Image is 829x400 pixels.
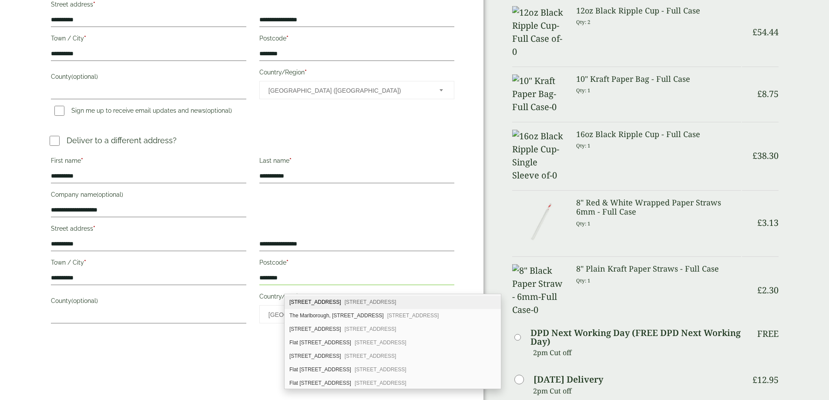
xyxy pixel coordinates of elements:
[345,326,396,332] span: [STREET_ADDRESS]
[752,150,757,161] span: £
[512,130,565,182] img: 16oz Black Ripple Cup-Single Sleeve of-0
[51,256,246,271] label: Town / City
[259,81,454,99] span: Country/Region
[576,6,741,16] h3: 12oz Black Ripple Cup - Full Case
[576,220,591,227] small: Qty: 1
[576,264,741,274] h3: 8" Plain Kraft Paper Straws - Full Case
[285,363,501,376] div: Flat 2, 48 Friars Stile Road
[355,339,406,346] span: [STREET_ADDRESS]
[576,130,741,139] h3: 16oz Black Ripple Cup - Full Case
[285,323,501,336] div: Flat 3-4, 48 Friars Stile Road
[51,107,235,117] label: Sign me up to receive email updates and news
[533,346,741,359] p: 2pm Cut off
[576,87,591,94] small: Qty: 1
[533,384,741,397] p: 2pm Cut off
[71,73,98,80] span: (optional)
[84,259,86,266] abbr: required
[757,284,762,296] span: £
[51,222,246,237] label: Street address
[51,32,246,47] label: Town / City
[51,155,246,169] label: First name
[757,88,779,100] bdi: 8.75
[259,155,454,169] label: Last name
[345,299,396,305] span: [STREET_ADDRESS]
[752,374,779,386] bdi: 12.95
[286,35,289,42] abbr: required
[259,32,454,47] label: Postcode
[289,157,292,164] abbr: required
[752,26,779,38] bdi: 54.44
[757,217,762,229] span: £
[286,259,289,266] abbr: required
[51,295,246,309] label: County
[93,1,95,8] abbr: required
[285,376,501,390] div: Flat 1-3, 50 Friars Stile Road
[576,198,741,217] h3: 8" Red & White Wrapped Paper Straws 6mm - Full Case
[269,306,428,324] span: United Kingdom (UK)
[512,6,565,58] img: 12oz Black Ripple Cup-Full Case of-0
[51,71,246,85] label: County
[757,284,779,296] bdi: 2.30
[305,293,307,300] abbr: required
[757,217,779,229] bdi: 3.13
[285,296,501,309] div: 44 Friars Stile Road
[305,69,307,76] abbr: required
[757,329,779,339] p: Free
[576,142,591,149] small: Qty: 1
[259,290,454,305] label: Country/Region
[205,107,232,114] span: (optional)
[93,225,95,232] abbr: required
[576,19,591,25] small: Qty: 2
[387,313,439,319] span: [STREET_ADDRESS]
[71,297,98,304] span: (optional)
[84,35,86,42] abbr: required
[512,264,565,316] img: 8" Black Paper Straw - 6mm-Full Case-0
[51,188,246,203] label: Company name
[355,380,406,386] span: [STREET_ADDRESS]
[54,106,64,116] input: Sign me up to receive email updates and news(optional)
[259,256,454,271] label: Postcode
[259,305,454,323] span: Country/Region
[576,74,741,84] h3: 10" Kraft Paper Bag - Full Case
[752,150,779,161] bdi: 38.30
[752,374,757,386] span: £
[97,191,123,198] span: (optional)
[752,26,757,38] span: £
[67,134,177,146] p: Deliver to a different address?
[269,81,428,100] span: United Kingdom (UK)
[81,157,83,164] abbr: required
[259,66,454,81] label: Country/Region
[355,366,406,373] span: [STREET_ADDRESS]
[512,74,565,114] img: 10" Kraft Paper Bag-Full Case-0
[345,353,396,359] span: [STREET_ADDRESS]
[285,336,501,350] div: Flat 5, 48 Friars Stile Road
[285,309,501,323] div: The Marlborough, 46 Friars Stile Road
[576,277,591,284] small: Qty: 1
[530,329,741,346] label: DPD Next Working Day (FREE DPD Next Working Day)
[285,350,501,363] div: Flat 1, 48 Friars Stile Road
[534,375,603,384] label: [DATE] Delivery
[757,88,762,100] span: £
